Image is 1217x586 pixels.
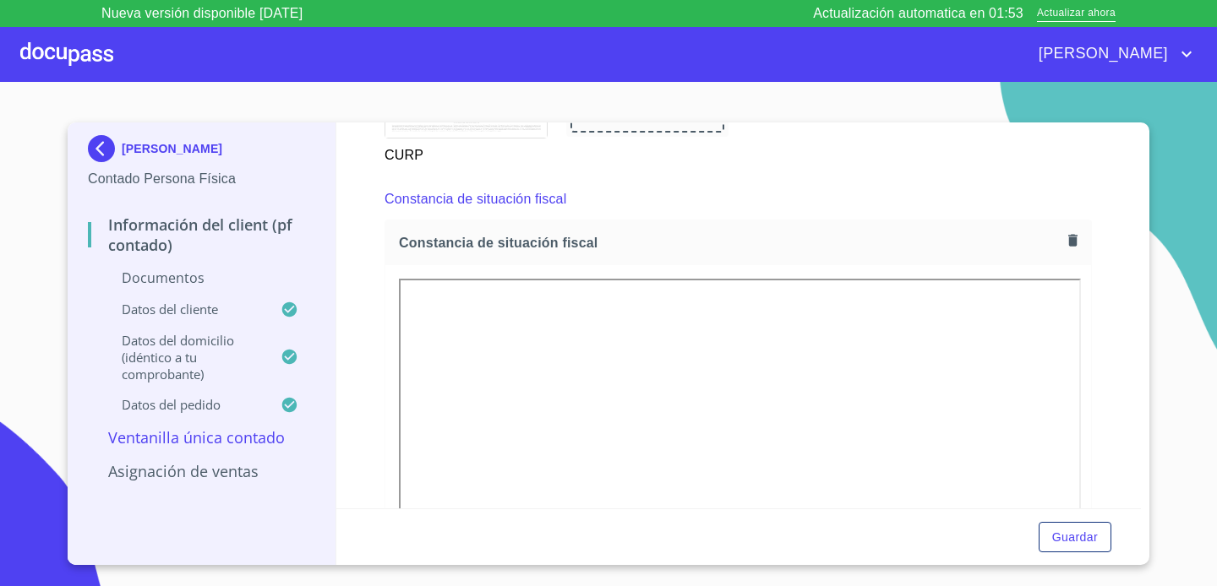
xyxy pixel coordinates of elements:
p: Documentos [88,269,315,287]
p: Constancia de situación fiscal [385,189,566,209]
img: Docupass spot blue [88,135,122,162]
div: [PERSON_NAME] [88,135,315,169]
span: [PERSON_NAME] [1026,41,1176,68]
span: Guardar [1052,527,1098,548]
p: [PERSON_NAME] [122,142,222,155]
span: Constancia de situación fiscal [399,234,1061,252]
button: Guardar [1039,522,1111,553]
button: account of current user [1026,41,1197,68]
span: Actualizar ahora [1037,5,1116,23]
p: Ventanilla única contado [88,427,315,448]
p: Datos del pedido [88,396,281,413]
p: Datos del cliente [88,301,281,317]
p: Actualización automatica en 01:53 [813,3,1023,24]
p: CURP [385,138,546,165]
p: Datos del domicilio (idéntico a tu comprobante) [88,332,281,383]
p: Asignación de Ventas [88,461,315,481]
p: Nueva versión disponible [DATE] [101,3,303,24]
p: Información del Client (PF contado) [88,214,315,255]
p: Contado Persona Física [88,169,315,189]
